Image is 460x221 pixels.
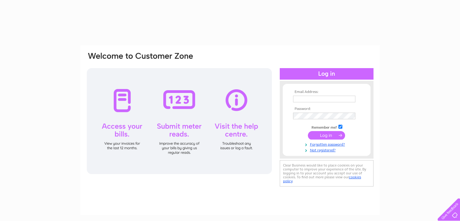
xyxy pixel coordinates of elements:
a: Not registered? [293,147,362,153]
div: Clear Business would like to place cookies on your computer to improve your experience of the sit... [280,160,374,186]
a: cookies policy [283,175,361,183]
a: Forgotten password? [293,141,362,147]
input: Submit [308,131,345,140]
th: Email Address: [292,90,362,94]
td: Remember me? [292,124,362,130]
th: Password: [292,107,362,111]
